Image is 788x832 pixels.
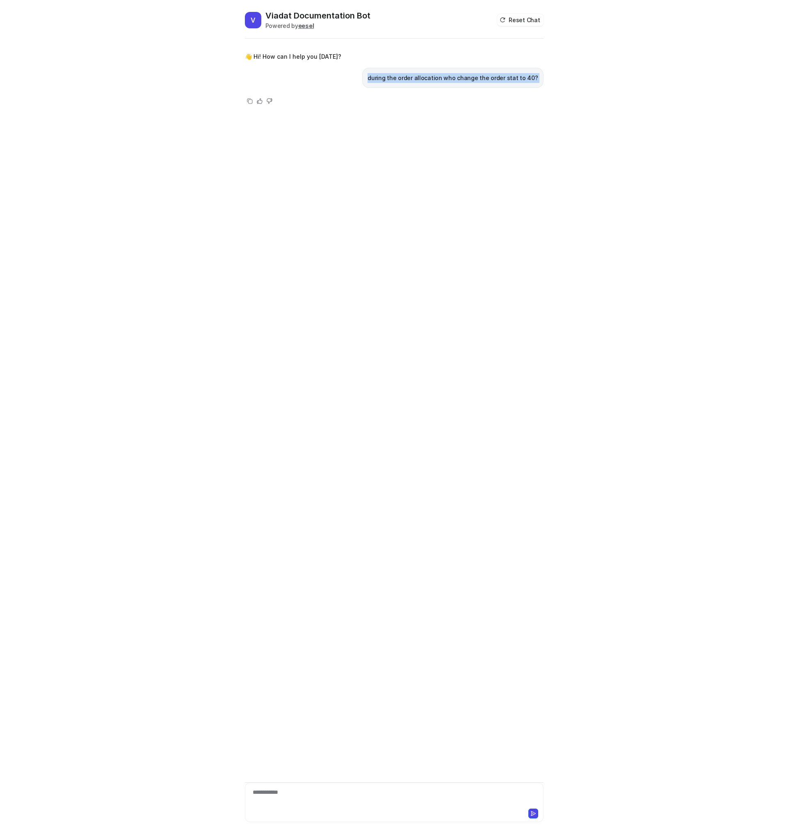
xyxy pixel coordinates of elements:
p: during the order allocation who change the order stat to 40? [368,73,538,83]
button: Reset Chat [497,14,543,26]
p: 👋 Hi! How can I help you [DATE]? [245,52,341,62]
div: Powered by [265,21,370,30]
h2: Viadat Documentation Bot [265,10,370,21]
b: eesel [298,22,314,29]
span: V [245,12,261,28]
